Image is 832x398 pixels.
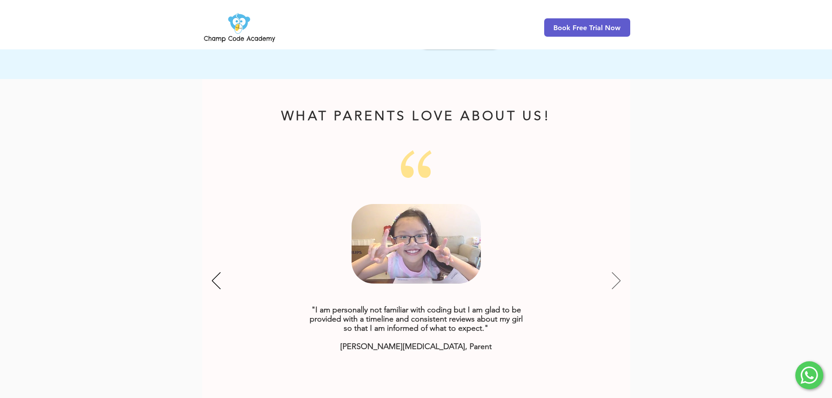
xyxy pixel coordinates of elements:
span: [PERSON_NAME][MEDICAL_DATA], Parent [340,342,492,351]
span: Book Free Trial Now [553,24,621,32]
span: "I am personally not familiar with coding but I am glad to be provided with a timeline and consis... [310,305,523,333]
button: Previous [212,272,221,291]
svg: Online Coding Class for Kids [352,204,481,284]
img: Champ Code Academy Logo PNG.png [202,10,277,45]
span: WHAT PARENTS LOVE ABOUT US! [281,108,551,124]
button: Next [612,272,621,291]
a: Book Free Trial Now [544,18,630,37]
